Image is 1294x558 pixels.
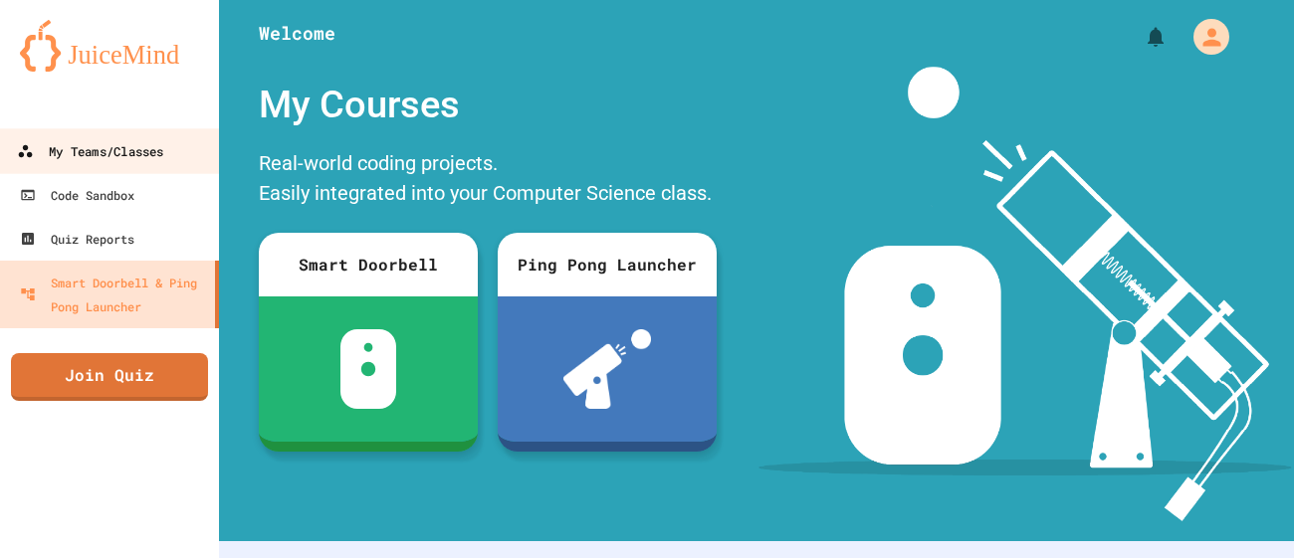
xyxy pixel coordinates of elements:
[17,139,163,164] div: My Teams/Classes
[20,271,207,318] div: Smart Doorbell & Ping Pong Launcher
[20,227,134,251] div: Quiz Reports
[1173,14,1234,60] div: My Account
[20,20,199,72] img: logo-orange.svg
[340,329,397,409] img: sdb-white.svg
[249,143,727,218] div: Real-world coding projects. Easily integrated into your Computer Science class.
[249,67,727,143] div: My Courses
[758,67,1292,521] img: banner-image-my-projects.png
[20,183,134,207] div: Code Sandbox
[11,353,208,401] a: Join Quiz
[563,329,652,409] img: ppl-with-ball.png
[498,233,717,296] div: Ping Pong Launcher
[259,233,478,296] div: Smart Doorbell
[1107,20,1173,54] div: My Notifications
